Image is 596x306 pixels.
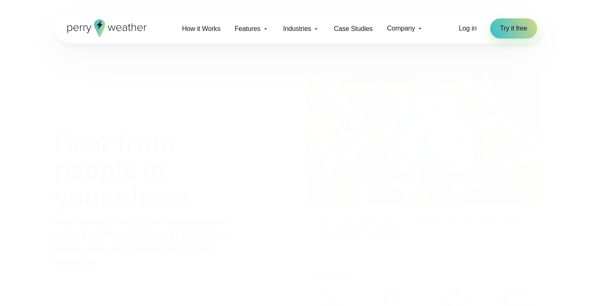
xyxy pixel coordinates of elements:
span: How it Works [182,24,220,34]
span: Industries [283,24,312,34]
a: Try it free [490,18,537,39]
span: Case Studies [334,24,373,34]
span: Log in [459,25,476,32]
a: Log in [459,23,476,33]
span: Company [387,23,415,33]
a: How it Works [175,20,228,37]
span: Features [235,24,261,34]
span: Try it free [500,23,527,33]
a: Case Studies [327,20,380,37]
